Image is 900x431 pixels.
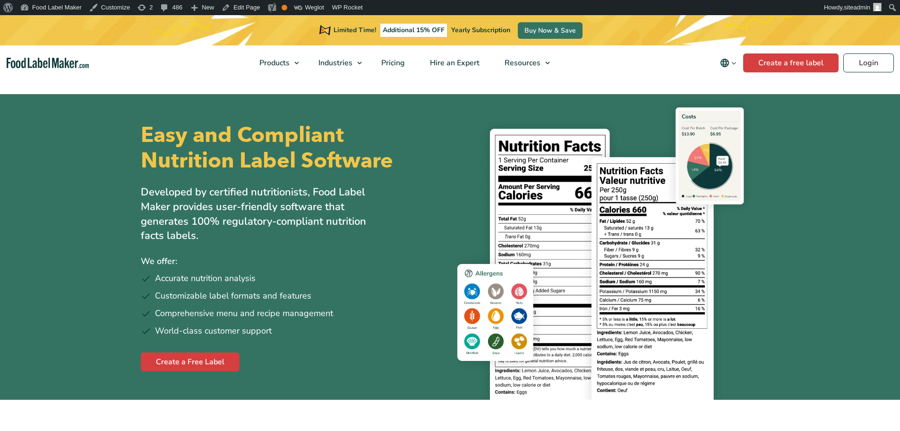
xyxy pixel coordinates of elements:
a: Buy Now & Save [518,22,583,39]
a: Food Label Maker homepage [7,58,89,69]
button: Change language [713,53,743,72]
a: Products [247,45,304,80]
span: Yearly Subscription [451,26,510,35]
div: OK [282,5,287,10]
span: Pricing [378,58,406,68]
p: Developed by certified nutritionists, Food Label Maker provides user-friendly software that gener... [141,185,386,243]
span: World-class customer support [155,325,272,337]
p: We offer: [141,255,443,268]
a: Create a Free Label [141,352,240,371]
a: Resources [492,45,555,80]
span: Industries [316,58,353,68]
span: Comprehensive menu and recipe management [155,307,333,320]
span: Accurate nutrition analysis [155,272,256,285]
span: siteadmin [844,4,870,11]
span: Limited Time! [334,26,376,35]
span: Hire an Expert [427,58,480,68]
a: Login [843,53,894,72]
span: Products [257,58,291,68]
a: Create a free label [743,53,839,72]
a: Hire an Expert [418,45,490,80]
span: Additional 15% OFF [380,24,447,37]
a: Industries [306,45,367,80]
a: Pricing [369,45,415,80]
span: Customizable label formats and features [155,290,311,302]
span: Resources [502,58,541,68]
h1: Easy and Compliant Nutrition Label Software [141,123,442,174]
